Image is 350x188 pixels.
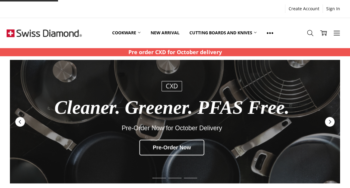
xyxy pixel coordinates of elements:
a: Cookware [107,20,146,46]
div: Pre-Order Now [139,140,204,155]
div: Previous [15,116,26,127]
div: Slide 1 of 6 [152,174,167,182]
a: Redirect to https://swissdiamond.com.au/cookware/shop-by-collection/cxd/ [10,60,340,183]
a: Cutting boards and knives [184,20,262,46]
a: Show All [262,20,278,47]
div: Cleaner. Greener. PFAS Free. [51,97,293,118]
img: Free Shipping On Every Order [7,18,82,48]
a: Sign In [323,5,343,13]
div: Slide 2 of 6 [167,174,183,182]
div: Slide 3 of 6 [183,174,198,182]
strong: Pre order CXD for October delivery [128,48,222,56]
a: New arrival [146,20,184,46]
div: Next [324,116,335,127]
a: Create Account [285,5,323,13]
div: Pre-Order Now for October Delivery [51,124,293,131]
div: CXD [161,81,182,91]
